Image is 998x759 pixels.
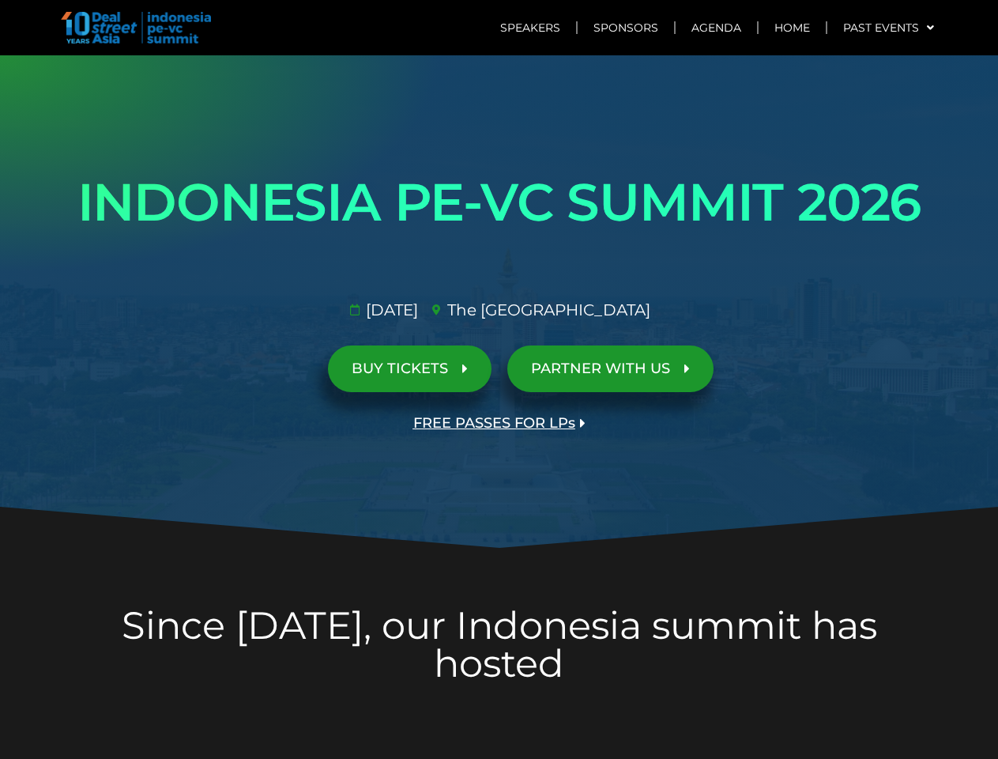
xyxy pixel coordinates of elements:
[362,298,418,322] span: [DATE]​
[390,400,609,447] a: FREE PASSES FOR LPs
[578,9,674,46] a: Sponsors
[484,9,576,46] a: Speakers
[57,158,942,247] h1: INDONESIA PE-VC SUMMIT 2026
[352,361,448,376] span: BUY TICKETS
[57,606,942,682] h2: Since [DATE], our Indonesia summit has hosted
[507,346,714,392] a: PARTNER WITH US
[413,416,575,431] span: FREE PASSES FOR LPs
[759,9,826,46] a: Home
[531,361,670,376] span: PARTNER WITH US
[328,346,491,392] a: BUY TICKETS
[827,9,950,46] a: Past Events
[676,9,757,46] a: Agenda
[443,298,650,322] span: The [GEOGRAPHIC_DATA]​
